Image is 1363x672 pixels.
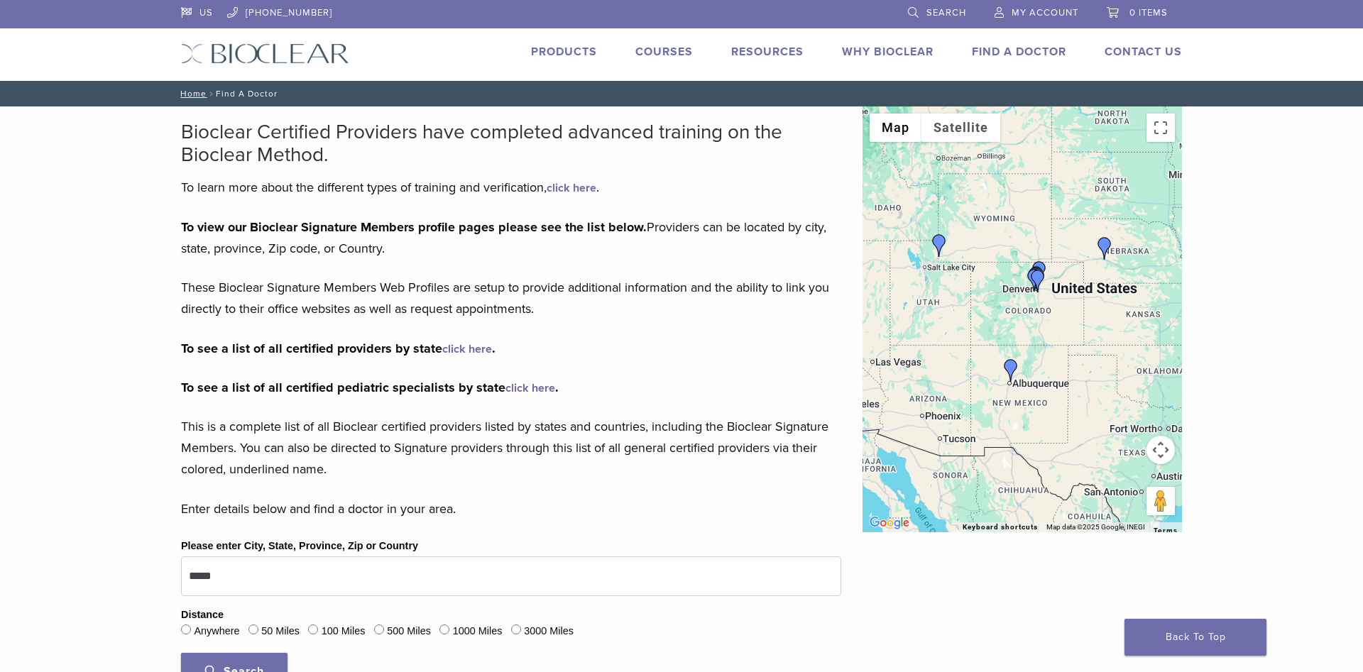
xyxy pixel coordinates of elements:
img: Google [866,514,913,532]
strong: To see a list of all certified providers by state . [181,341,496,356]
a: Home [176,89,207,99]
h2: Bioclear Certified Providers have completed advanced training on the Bioclear Method. [181,121,841,166]
a: Courses [635,45,693,59]
a: Why Bioclear [842,45,934,59]
label: 50 Miles [261,624,300,639]
div: Dr. Nicole Furuta [1025,266,1048,289]
a: Products [531,45,597,59]
span: 0 items [1129,7,1168,18]
legend: Distance [181,607,224,623]
div: Dr. Chelsea Gonzales & Jeniffer Segura EFDA [1000,359,1022,382]
a: click here [547,181,596,195]
div: Dr. H. Scott Stewart [1024,268,1046,290]
div: Dr. Mitchell Williams [1027,270,1049,292]
div: Dr. Sharon Dickerson [1026,267,1049,290]
div: Dr. Jonathan Morgan [928,234,951,257]
label: 100 Miles [322,624,366,639]
a: Back To Top [1124,619,1266,656]
label: 1000 Miles [453,624,503,639]
a: Terms (opens in new tab) [1154,527,1178,535]
p: Enter details below and find a doctor in your area. [181,498,841,519]
p: These Bioclear Signature Members Web Profiles are setup to provide additional information and the... [181,277,841,319]
a: Find A Doctor [972,45,1066,59]
span: My Account [1012,7,1078,18]
strong: To view our Bioclear Signature Members profile pages please see the list below. [181,219,647,235]
img: Bioclear [181,43,349,64]
strong: To see a list of all certified pediatric specialists by state . [181,380,559,395]
a: Open this area in Google Maps (opens a new window) [866,514,913,532]
label: Please enter City, State, Province, Zip or Country [181,539,418,554]
a: click here [442,342,492,356]
label: Anywhere [194,624,239,639]
span: Map data ©2025 Google, INEGI [1046,523,1145,531]
a: Resources [731,45,804,59]
p: Providers can be located by city, state, province, Zip code, or Country. [181,216,841,259]
button: Keyboard shortcuts [963,522,1038,532]
button: Show street map [870,114,921,142]
button: Map camera controls [1146,436,1175,464]
span: / [207,90,216,97]
div: Dr. Tom Pratt [1093,237,1116,260]
div: Dr. Jeff Poulson [1028,261,1051,284]
a: Contact Us [1105,45,1182,59]
div: Dr. Rachel LePera [1027,268,1049,291]
label: 500 Miles [387,624,431,639]
span: Search [926,7,966,18]
button: Drag Pegman onto the map to open Street View [1146,487,1175,515]
button: Toggle fullscreen view [1146,114,1175,142]
nav: Find A Doctor [170,81,1193,106]
label: 3000 Miles [524,624,574,639]
a: click here [505,381,555,395]
p: To learn more about the different types of training and verification, . [181,177,841,198]
p: This is a complete list of all Bioclear certified providers listed by states and countries, inclu... [181,416,841,480]
div: Dr. Guy Grabiak [1023,269,1046,292]
button: Show satellite imagery [921,114,1000,142]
